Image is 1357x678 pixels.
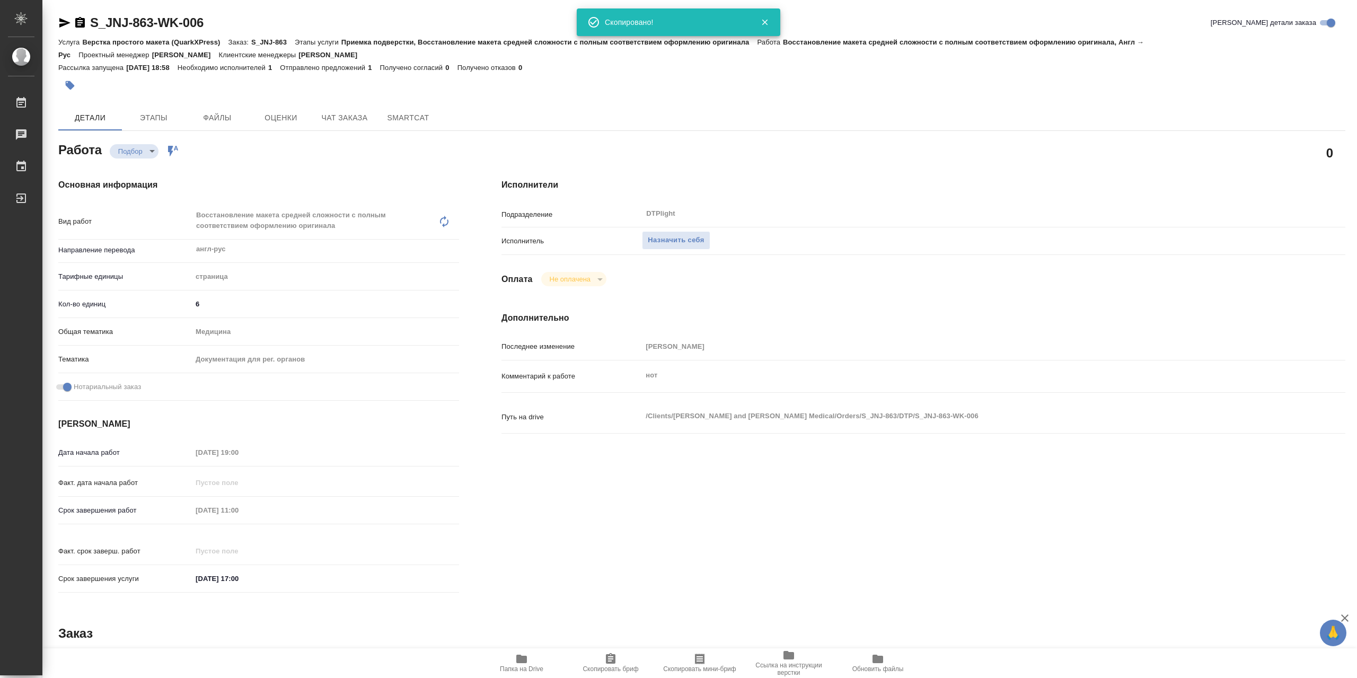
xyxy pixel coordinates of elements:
[58,179,459,191] h4: Основная информация
[642,339,1275,354] input: Пустое поле
[1320,620,1346,646] button: 🙏
[115,147,146,156] button: Подбор
[192,350,459,368] div: Документация для рег. органов
[58,271,192,282] p: Тарифные единицы
[192,323,459,341] div: Медицина
[1326,144,1333,162] h2: 0
[58,418,459,430] h4: [PERSON_NAME]
[74,16,86,29] button: Скопировать ссылку
[583,665,638,673] span: Скопировать бриф
[457,64,518,72] p: Получено отказов
[58,16,71,29] button: Скопировать ссылку для ЯМессенджера
[445,64,457,72] p: 0
[192,571,285,586] input: ✎ Введи что-нибудь
[663,665,736,673] span: Скопировать мини-бриф
[78,51,152,59] p: Проектный менеджер
[74,382,141,392] span: Нотариальный заказ
[368,64,380,72] p: 1
[228,38,251,46] p: Заказ:
[58,625,93,642] h2: Заказ
[547,275,594,284] button: Не оплачена
[501,412,642,422] p: Путь на drive
[501,312,1345,324] h4: Дополнительно
[58,478,192,488] p: Факт. дата начала работ
[751,662,827,676] span: Ссылка на инструкции верстки
[58,245,192,256] p: Направление перевода
[754,17,776,27] button: Закрыть
[501,179,1345,191] h4: Исполнители
[642,407,1275,425] textarea: /Clients/[PERSON_NAME] and [PERSON_NAME] Medical/Orders/S_JNJ-863/DTP/S_JNJ-863-WK-006
[833,648,922,678] button: Обновить файлы
[744,648,833,678] button: Ссылка на инструкции верстки
[642,231,710,250] button: Назначить себя
[58,139,102,159] h2: Работа
[192,503,285,518] input: Пустое поле
[501,371,642,382] p: Комментарий к работе
[566,648,655,678] button: Скопировать бриф
[1211,17,1316,28] span: [PERSON_NAME] детали заказа
[192,475,285,490] input: Пустое поле
[500,665,543,673] span: Папка на Drive
[518,64,530,72] p: 0
[383,111,434,125] span: SmartCat
[852,665,904,673] span: Обновить файлы
[128,111,179,125] span: Этапы
[380,64,446,72] p: Получено согласий
[58,327,192,337] p: Общая тематика
[648,234,704,246] span: Назначить себя
[280,64,368,72] p: Отправлено предложений
[192,543,285,559] input: Пустое поле
[65,111,116,125] span: Детали
[58,74,82,97] button: Добавить тэг
[501,341,642,352] p: Последнее изменение
[295,38,341,46] p: Этапы услуги
[178,64,268,72] p: Необходимо исполнителей
[192,111,243,125] span: Файлы
[90,15,204,30] a: S_JNJ-863-WK-006
[501,236,642,246] p: Исполнитель
[1324,622,1342,644] span: 🙏
[126,64,178,72] p: [DATE] 18:58
[192,296,459,312] input: ✎ Введи что-нибудь
[58,299,192,310] p: Кол-во единиц
[58,546,192,557] p: Факт. срок заверш. работ
[110,144,158,159] div: Подбор
[757,38,783,46] p: Работа
[58,64,126,72] p: Рассылка запущена
[341,38,757,46] p: Приемка подверстки, Восстановление макета средней сложности с полным соответствием оформлению ори...
[58,505,192,516] p: Срок завершения работ
[58,354,192,365] p: Тематика
[58,447,192,458] p: Дата начала работ
[82,38,228,46] p: Верстка простого макета (QuarkXPress)
[501,273,533,286] h4: Оплата
[192,445,285,460] input: Пустое поле
[501,209,642,220] p: Подразделение
[319,111,370,125] span: Чат заказа
[58,574,192,584] p: Срок завершения услуги
[219,51,299,59] p: Клиентские менеджеры
[642,366,1275,384] textarea: нот
[251,38,295,46] p: S_JNJ-863
[192,268,459,286] div: страница
[255,111,306,125] span: Оценки
[605,17,745,28] div: Скопировано!
[268,64,280,72] p: 1
[152,51,219,59] p: [PERSON_NAME]
[541,272,606,286] div: Подбор
[58,216,192,227] p: Вид работ
[477,648,566,678] button: Папка на Drive
[298,51,365,59] p: [PERSON_NAME]
[655,648,744,678] button: Скопировать мини-бриф
[58,38,82,46] p: Услуга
